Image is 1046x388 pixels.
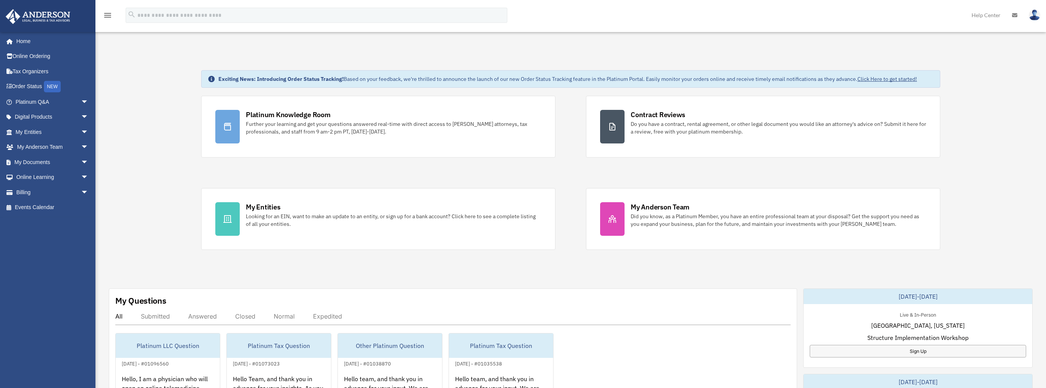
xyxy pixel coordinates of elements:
div: My Entities [246,202,280,212]
a: Platinum Knowledge Room Further your learning and get your questions answered real-time with dire... [201,96,555,158]
div: Live & In-Person [894,310,942,318]
div: Platinum Tax Question [449,333,553,358]
a: Platinum Q&Aarrow_drop_down [5,94,100,109]
a: Order StatusNEW [5,79,100,95]
div: My Questions [115,295,166,306]
div: Platinum Knowledge Room [246,110,331,119]
div: Looking for an EIN, want to make an update to an entity, or sign up for a bank account? Click her... [246,213,541,228]
a: Events Calendar [5,200,100,215]
a: My Entitiesarrow_drop_down [5,124,100,140]
a: Tax Organizers [5,64,100,79]
div: Do you have a contract, rental agreement, or other legal document you would like an attorney's ad... [631,120,926,135]
a: Online Learningarrow_drop_down [5,170,100,185]
div: Other Platinum Question [338,333,442,358]
div: Platinum LLC Question [116,333,220,358]
div: Submitted [141,312,170,320]
div: Based on your feedback, we're thrilled to announce the launch of our new Order Status Tracking fe... [218,75,917,83]
a: Click Here to get started! [857,76,917,82]
div: [DATE] - #01096560 [116,359,175,367]
div: Did you know, as a Platinum Member, you have an entire professional team at your disposal? Get th... [631,213,926,228]
div: [DATE]-[DATE] [804,289,1032,304]
i: menu [103,11,112,20]
a: Billingarrow_drop_down [5,185,100,200]
span: arrow_drop_down [81,109,96,125]
a: My Documentsarrow_drop_down [5,155,100,170]
div: NEW [44,81,61,92]
div: Platinum Tax Question [227,333,331,358]
div: Normal [274,312,295,320]
div: All [115,312,123,320]
div: [DATE] - #01073023 [227,359,286,367]
a: menu [103,13,112,20]
strong: Exciting News: Introducing Order Status Tracking! [218,76,344,82]
a: Home [5,34,96,49]
span: arrow_drop_down [81,155,96,170]
div: [DATE] - #01038870 [338,359,397,367]
span: Structure Implementation Workshop [867,333,969,342]
a: My Entities Looking for an EIN, want to make an update to an entity, or sign up for a bank accoun... [201,188,555,250]
span: [GEOGRAPHIC_DATA], [US_STATE] [871,321,965,330]
span: arrow_drop_down [81,94,96,110]
div: Answered [188,312,217,320]
div: My Anderson Team [631,202,689,212]
img: User Pic [1029,10,1040,21]
div: Further your learning and get your questions answered real-time with direct access to [PERSON_NAM... [246,120,541,135]
a: Sign Up [810,345,1026,357]
a: Digital Productsarrow_drop_down [5,109,100,125]
div: Expedited [313,312,342,320]
img: Anderson Advisors Platinum Portal [3,9,73,24]
span: arrow_drop_down [81,170,96,185]
span: arrow_drop_down [81,124,96,140]
span: arrow_drop_down [81,140,96,155]
i: search [128,10,136,19]
div: [DATE] - #01035538 [449,359,508,367]
div: Closed [235,312,255,320]
span: arrow_drop_down [81,185,96,200]
a: Contract Reviews Do you have a contract, rental agreement, or other legal document you would like... [586,96,940,158]
div: Contract Reviews [631,110,685,119]
a: My Anderson Teamarrow_drop_down [5,140,100,155]
a: My Anderson Team Did you know, as a Platinum Member, you have an entire professional team at your... [586,188,940,250]
a: Online Ordering [5,49,100,64]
